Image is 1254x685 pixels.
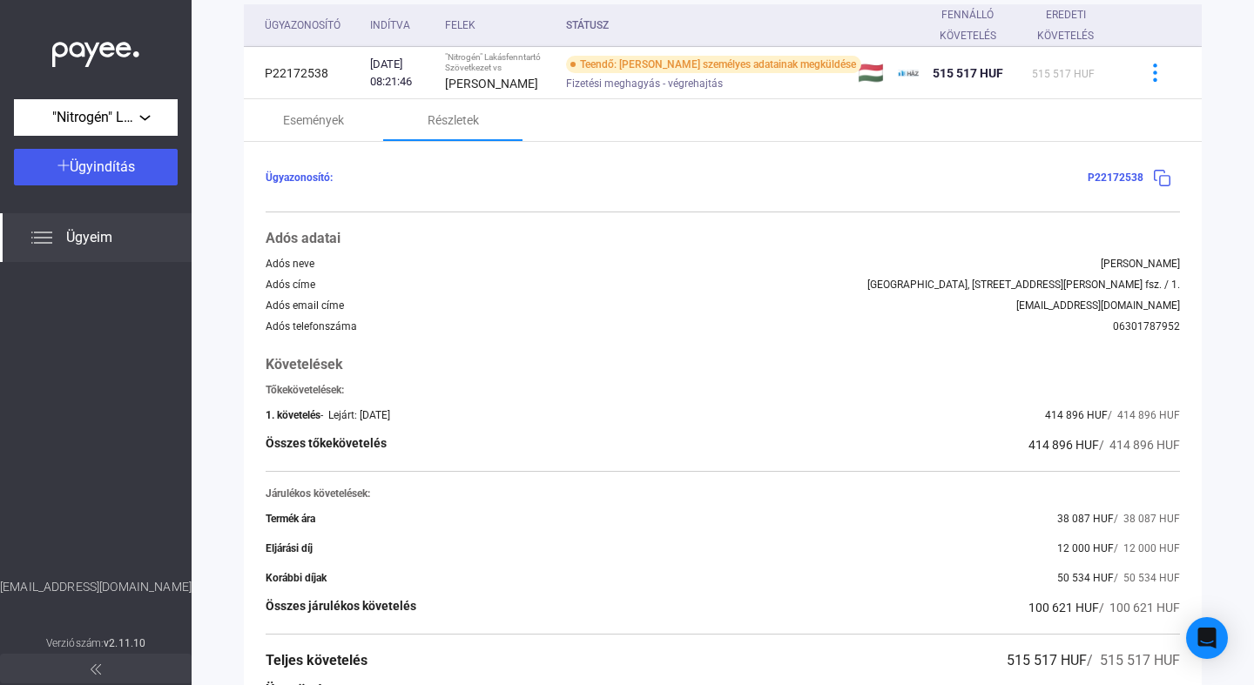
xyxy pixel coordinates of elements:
[1143,159,1180,196] button: copy-blue
[1028,438,1099,452] span: 414 896 HUF
[266,354,1180,375] div: Követelések
[559,4,851,47] th: Státusz
[445,52,553,73] div: "Nitrogén" Lakásfenntartó Szövetkezet vs
[266,384,1180,396] div: Tőkekövetelések:
[370,56,431,91] div: [DATE] 08:21:46
[1153,169,1171,187] img: copy-blue
[1099,438,1180,452] span: / 414 896 HUF
[14,149,178,185] button: Ügyindítás
[566,56,861,73] div: Teendő: [PERSON_NAME] személyes adatainak megküldése
[266,434,387,455] div: Összes tőkekövetelés
[1057,542,1114,554] span: 12 000 HUF
[266,572,327,584] div: Korábbi díjak
[1101,258,1180,270] div: [PERSON_NAME]
[933,4,1018,46] div: Fennálló követelés
[898,63,919,84] img: ehaz-mini
[266,513,315,525] div: Termék ára
[91,664,101,675] img: arrow-double-left-grey.svg
[57,159,70,171] img: plus-white.svg
[428,110,479,131] div: Részletek
[867,279,1180,291] div: [GEOGRAPHIC_DATA], [STREET_ADDRESS][PERSON_NAME] fsz. / 1.
[851,47,891,99] td: 🇭🇺
[266,650,367,671] div: Teljes követelés
[445,15,553,36] div: Felek
[1032,4,1115,46] div: Eredeti követelés
[52,32,139,68] img: white-payee-white-dot.svg
[1186,617,1228,659] div: Open Intercom Messenger
[370,15,431,36] div: Indítva
[266,258,314,270] div: Adós neve
[566,73,723,94] span: Fizetési meghagyás - végrehajtás
[1114,513,1180,525] span: / 38 087 HUF
[1099,601,1180,614] span: / 100 621 HUF
[1114,572,1180,584] span: / 50 534 HUF
[1045,409,1108,421] span: 414 896 HUF
[266,597,416,618] div: Összes járulékos követelés
[1136,55,1173,91] button: more-blue
[31,227,52,248] img: list.svg
[52,107,139,128] span: "Nitrogén" Lakásfenntartó Szövetkezet
[266,279,315,291] div: Adós címe
[70,158,135,175] span: Ügyindítás
[266,409,320,421] div: 1. követelés
[104,637,145,649] strong: v2.11.10
[1007,652,1087,668] span: 515 517 HUF
[1114,542,1180,554] span: / 12 000 HUF
[283,110,344,131] div: Események
[320,409,390,421] div: - Lejárt: [DATE]
[265,15,340,36] div: Ügyazonosító
[445,15,475,36] div: Felek
[1057,572,1114,584] span: 50 534 HUF
[1016,299,1180,312] div: [EMAIL_ADDRESS][DOMAIN_NAME]
[266,299,344,312] div: Adós email címe
[933,4,1002,46] div: Fennálló követelés
[1088,171,1143,184] span: P22172538
[1032,68,1095,80] span: 515 517 HUF
[66,227,112,248] span: Ügyeim
[266,228,1180,249] div: Adós adatai
[1087,652,1180,668] span: / 515 517 HUF
[266,487,1180,500] div: Járulékos követelések:
[266,171,333,184] span: Ügyazonosító:
[265,15,356,36] div: Ügyazonosító
[1057,513,1114,525] span: 38 087 HUF
[266,320,357,332] div: Adós telefonszáma
[1028,601,1099,614] span: 100 621 HUF
[370,15,410,36] div: Indítva
[14,99,178,136] button: "Nitrogén" Lakásfenntartó Szövetkezet
[933,66,1003,80] span: 515 517 HUF
[244,47,363,99] td: P22172538
[1113,320,1180,332] div: 06301787952
[1108,409,1180,421] span: / 414 896 HUF
[445,77,538,91] strong: [PERSON_NAME]
[1032,4,1099,46] div: Eredeti követelés
[1146,64,1164,82] img: more-blue
[266,542,313,554] div: Eljárási díj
